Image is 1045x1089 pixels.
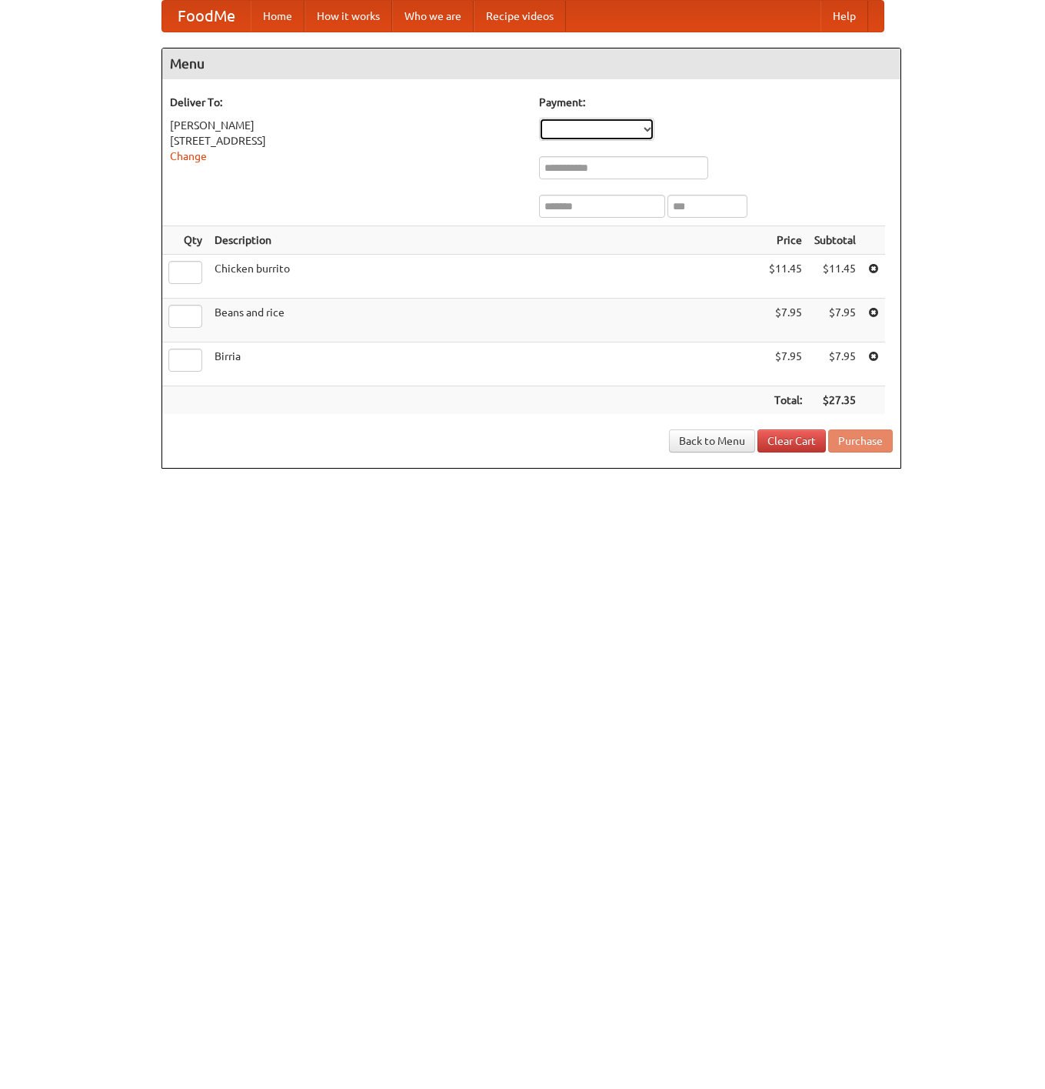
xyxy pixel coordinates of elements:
td: Chicken burrito [208,255,763,299]
a: Home [251,1,305,32]
td: Birria [208,342,763,386]
a: Clear Cart [757,429,826,453]
th: Total: [763,386,808,415]
th: Qty [162,226,208,255]
th: Subtotal [808,226,862,255]
h5: Deliver To: [170,95,524,110]
td: $7.95 [808,299,862,342]
a: FoodMe [162,1,251,32]
td: $7.95 [763,342,808,386]
a: Back to Menu [669,429,755,453]
td: $7.95 [763,299,808,342]
div: [STREET_ADDRESS] [170,133,524,149]
th: $27.35 [808,386,862,415]
td: $11.45 [763,255,808,299]
a: Help [820,1,868,32]
td: $11.45 [808,255,862,299]
a: Recipe videos [474,1,566,32]
h5: Payment: [539,95,893,110]
a: How it works [305,1,392,32]
td: $7.95 [808,342,862,386]
th: Description [208,226,763,255]
div: [PERSON_NAME] [170,118,524,133]
td: Beans and rice [208,299,763,342]
a: Change [170,150,207,162]
h4: Menu [162,48,900,79]
th: Price [763,226,808,255]
button: Purchase [828,429,893,453]
a: Who we are [392,1,474,32]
